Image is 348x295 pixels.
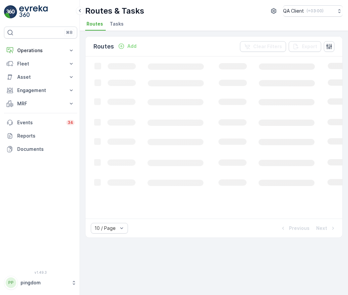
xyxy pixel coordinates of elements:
p: Operations [17,47,64,54]
p: QA Client [283,8,304,14]
button: Previous [279,224,310,232]
span: v 1.49.3 [4,270,77,274]
p: Routes & Tasks [85,6,144,16]
div: PP [6,277,16,288]
p: ( +03:00 ) [307,8,323,14]
img: logo [4,5,17,19]
button: QA Client(+03:00) [283,5,343,17]
p: Engagement [17,87,64,94]
p: Export [302,43,317,50]
p: Events [17,119,62,126]
button: Next [316,224,337,232]
button: Clear Filters [240,41,286,52]
span: Tasks [110,21,124,27]
button: Operations [4,44,77,57]
button: Export [289,41,321,52]
a: Reports [4,129,77,143]
p: pingdom [21,279,68,286]
p: Add [127,43,137,49]
p: 34 [68,120,73,125]
button: Add [115,42,139,50]
p: Reports [17,133,75,139]
a: Documents [4,143,77,156]
p: ⌘B [66,30,73,35]
p: Fleet [17,60,64,67]
p: Clear Filters [253,43,282,50]
p: Next [316,225,327,232]
span: Routes [87,21,103,27]
button: MRF [4,97,77,110]
p: MRF [17,100,64,107]
button: PPpingdom [4,276,77,290]
img: logo_light-DOdMpM7g.png [19,5,48,19]
p: Documents [17,146,75,152]
button: Engagement [4,84,77,97]
p: Routes [93,42,114,51]
p: Asset [17,74,64,80]
button: Asset [4,70,77,84]
p: Previous [289,225,310,232]
button: Fleet [4,57,77,70]
a: Events34 [4,116,77,129]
